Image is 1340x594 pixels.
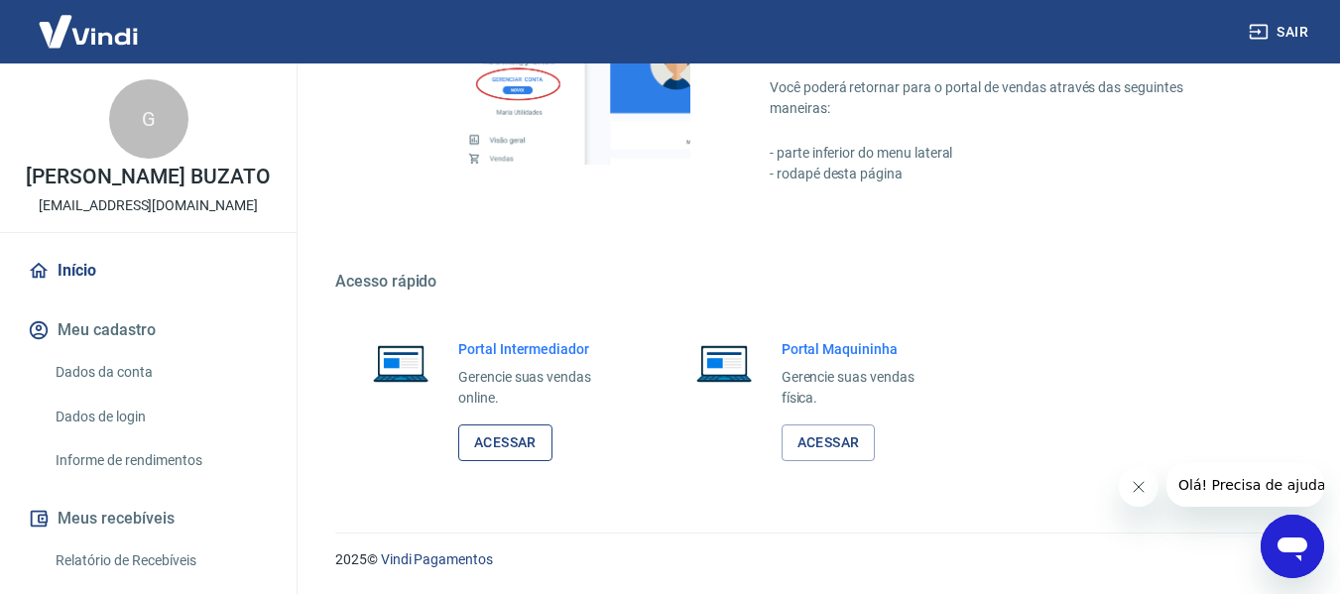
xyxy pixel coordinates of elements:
[48,352,273,393] a: Dados da conta
[359,339,442,387] img: Imagem de um notebook aberto
[782,339,946,359] h6: Portal Maquininha
[782,424,876,461] a: Acessar
[48,540,273,581] a: Relatório de Recebíveis
[458,424,552,461] a: Acessar
[458,339,623,359] h6: Portal Intermediador
[39,195,258,216] p: [EMAIL_ADDRESS][DOMAIN_NAME]
[48,397,273,437] a: Dados de login
[24,308,273,352] button: Meu cadastro
[335,272,1292,292] h5: Acesso rápido
[770,143,1245,164] p: - parte inferior do menu lateral
[1261,515,1324,578] iframe: Botão para abrir a janela de mensagens
[1166,463,1324,507] iframe: Mensagem da empresa
[770,77,1245,119] p: Você poderá retornar para o portal de vendas através das seguintes maneiras:
[109,79,188,159] div: G
[12,14,167,30] span: Olá! Precisa de ajuda?
[1245,14,1316,51] button: Sair
[682,339,766,387] img: Imagem de um notebook aberto
[335,549,1292,570] p: 2025 ©
[48,440,273,481] a: Informe de rendimentos
[770,164,1245,184] p: - rodapé desta página
[24,1,153,61] img: Vindi
[381,551,493,567] a: Vindi Pagamentos
[458,367,623,409] p: Gerencie suas vendas online.
[782,367,946,409] p: Gerencie suas vendas física.
[24,249,273,293] a: Início
[1119,467,1158,507] iframe: Fechar mensagem
[26,167,270,187] p: [PERSON_NAME] BUZATO
[24,497,273,540] button: Meus recebíveis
